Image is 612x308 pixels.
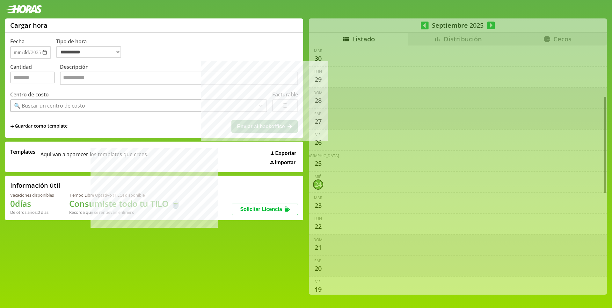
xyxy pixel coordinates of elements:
[10,148,35,155] span: Templates
[272,91,298,98] label: Facturable
[240,206,282,212] span: Solicitar Licencia
[275,160,295,165] span: Importar
[10,181,60,190] h2: Información útil
[69,209,181,215] div: Recordá que se renuevan en
[14,102,85,109] div: 🔍 Buscar un centro de costo
[10,21,47,30] h1: Cargar hora
[5,5,42,13] img: logotipo
[10,123,14,130] span: +
[269,150,298,157] button: Exportar
[10,123,68,130] span: +Guardar como template
[10,72,55,83] input: Cantidad
[40,148,148,165] span: Aqui van a aparecer los templates que crees.
[69,192,181,198] div: Tiempo Libre Optativo (TiLO) disponible
[232,204,298,215] button: Solicitar Licencia
[123,209,135,215] b: Enero
[56,46,121,58] select: Tipo de hora
[69,198,181,209] h1: Consumiste todo tu TiLO 🍵
[10,63,60,87] label: Cantidad
[56,38,126,59] label: Tipo de hora
[10,38,25,45] label: Fecha
[275,150,296,156] span: Exportar
[60,63,298,87] label: Descripción
[10,91,49,98] label: Centro de costo
[10,209,54,215] div: De otros años: 0 días
[10,192,54,198] div: Vacaciones disponibles
[60,72,298,85] textarea: Descripción
[10,198,54,209] h1: 0 días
